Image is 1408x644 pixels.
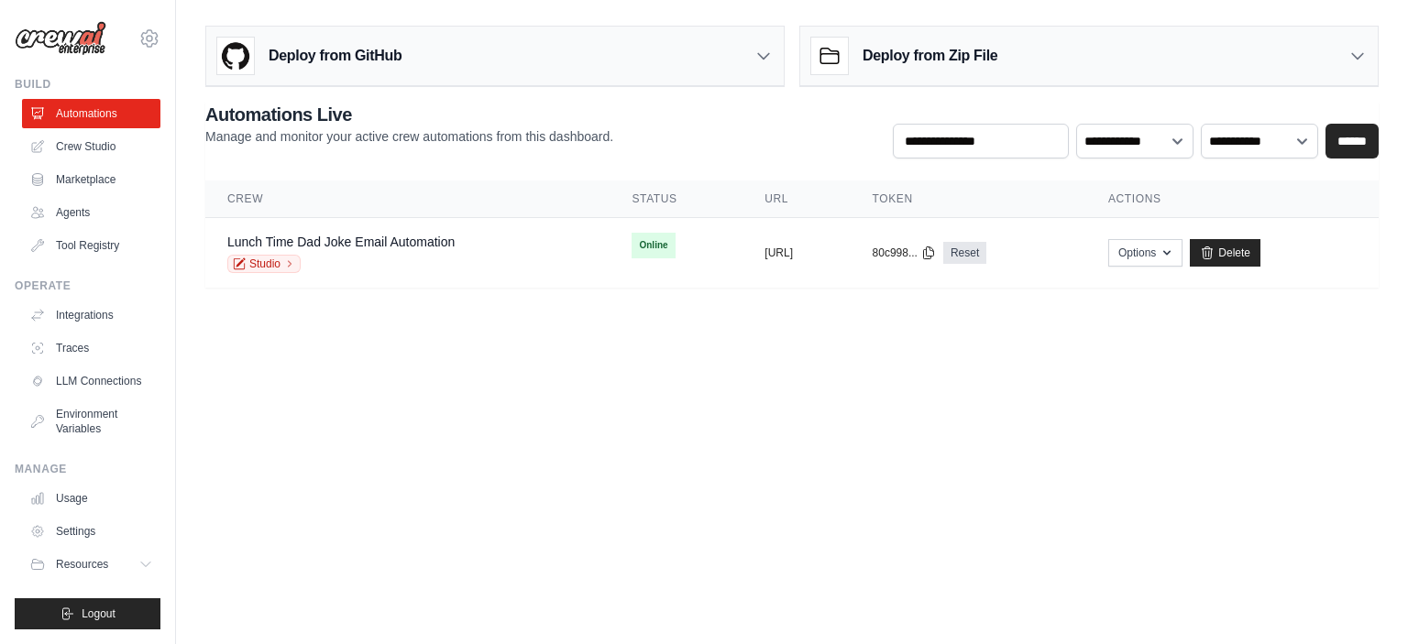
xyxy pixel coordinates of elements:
button: Resources [22,550,160,579]
a: Studio [227,255,301,273]
button: Options [1108,239,1182,267]
button: Logout [15,598,160,629]
th: Crew [205,180,610,218]
h3: Deploy from GitHub [269,45,401,67]
a: Integrations [22,300,160,330]
a: Usage [22,484,160,513]
a: Reset [943,242,986,264]
div: Manage [15,462,160,476]
a: LLM Connections [22,366,160,396]
th: URL [742,180,850,218]
a: Lunch Time Dad Joke Email Automation [227,235,455,249]
p: Manage and monitor your active crew automations from this dashboard. [205,127,613,146]
a: Settings [22,517,160,546]
span: Logout [82,606,115,621]
button: 80c998... [873,246,936,260]
th: Token [851,180,1086,218]
a: Environment Variables [22,399,160,443]
th: Actions [1086,180,1379,218]
img: GitHub Logo [217,38,254,74]
img: Logo [15,21,106,56]
a: Marketplace [22,165,160,194]
a: Crew Studio [22,132,160,161]
h3: Deploy from Zip File [863,45,997,67]
a: Traces [22,333,160,363]
th: Status [610,180,742,218]
div: Operate [15,278,160,293]
a: Automations [22,99,160,128]
a: Tool Registry [22,231,160,260]
a: Delete [1190,239,1260,267]
span: Resources [56,557,108,572]
span: Online [632,233,675,258]
a: Agents [22,198,160,227]
div: Build [15,77,160,92]
h2: Automations Live [205,102,613,127]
